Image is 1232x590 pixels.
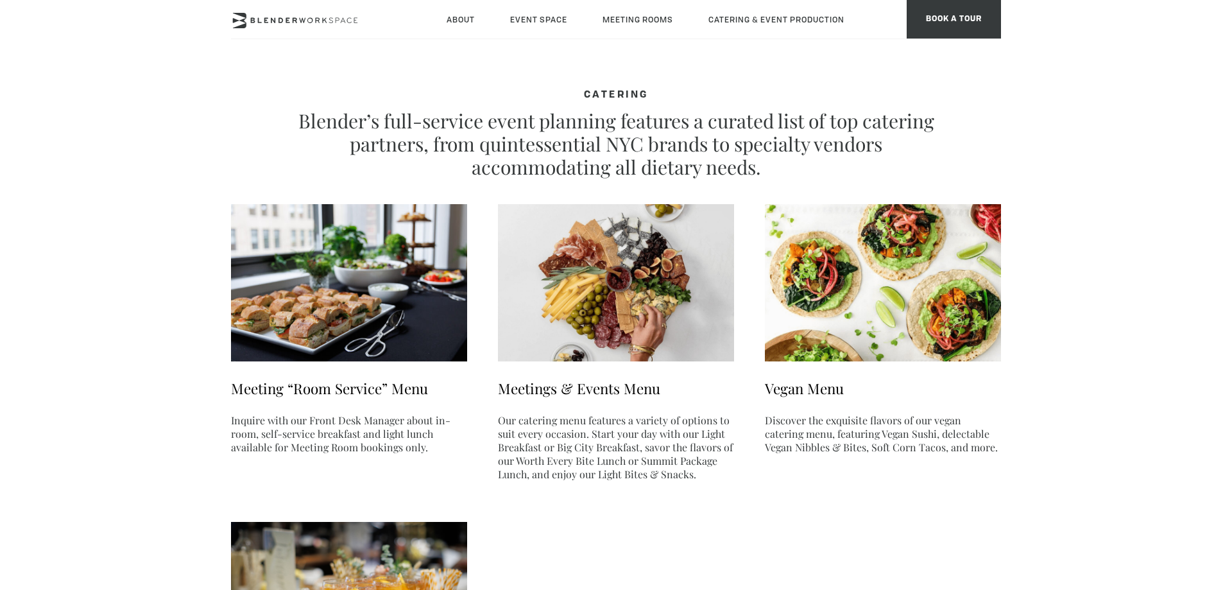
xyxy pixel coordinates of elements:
[765,413,1001,454] p: Discover the exquisite flavors of our vegan catering menu, featuring Vegan Sushi, delectable Vega...
[231,379,428,398] a: Meeting “Room Service” Menu
[231,413,467,454] p: Inquire with our Front Desk Manager about in-room, self-service breakfast and light lunch availab...
[765,379,844,398] a: Vegan Menu
[295,109,937,178] p: Blender’s full-service event planning features a curated list of top catering partners, from quin...
[498,379,660,398] a: Meetings & Events Menu
[295,90,937,101] h4: CATERING
[498,413,734,481] p: Our catering menu features a variety of options to suit every occasion. Start your day with our L...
